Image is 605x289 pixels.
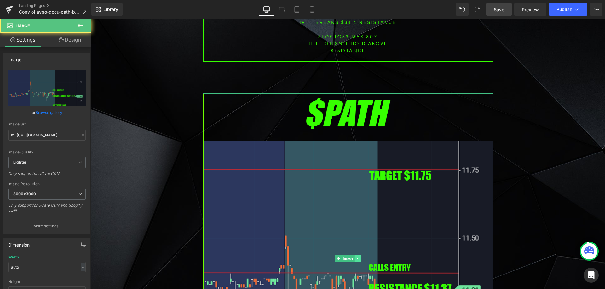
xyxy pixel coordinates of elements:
b: Lighter [13,160,26,164]
div: Image Resolution [8,182,86,186]
div: - [81,263,85,271]
b: 3000x3000 [13,192,36,196]
a: Laptop [274,3,289,16]
input: auto [8,262,86,272]
span: Publish [556,7,572,12]
button: More [590,3,602,16]
input: Link [8,130,86,141]
div: Width [8,255,19,259]
a: Browse gallery [36,107,62,118]
button: Undo [456,3,469,16]
a: Desktop [259,3,274,16]
span: Preview [522,6,539,13]
span: Image [16,23,30,28]
span: Image [251,236,264,243]
div: Only support for UCare CDN [8,171,86,180]
a: Landing Pages [19,3,91,8]
a: Expand / Collapse [263,236,270,243]
span: Save [494,6,504,13]
span: Library [103,7,118,12]
button: More settings [4,219,90,233]
a: Preview [514,3,546,16]
a: Design [47,33,93,47]
div: Only support for UCare CDN and Shopify CDN [8,203,86,217]
div: Image [8,53,21,62]
div: Height [8,280,86,284]
a: Tablet [289,3,304,16]
div: Image Src [8,122,86,126]
p: More settings [33,223,59,229]
div: Dimension [8,239,30,247]
p: resistance [112,28,401,35]
div: or [8,109,86,116]
button: Redo [471,3,484,16]
font: IF IT BREAKS $34.4 resistance [209,1,305,6]
button: Publish [549,3,587,16]
span: Copy of avgo-docu-path-brze-spy [19,9,79,14]
div: Open Intercom Messenger [584,268,599,283]
a: Mobile [304,3,320,16]
p: STOP LOSS MAX 30% [112,14,401,21]
p: IF IT DOESN'T HOLD above [112,21,401,28]
a: New Library [91,3,123,16]
div: Image Quality [8,150,86,154]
